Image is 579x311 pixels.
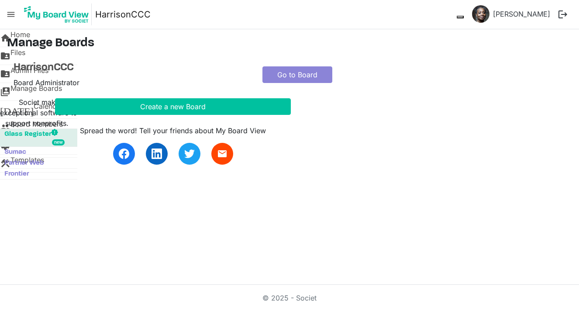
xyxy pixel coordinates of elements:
span: Files [10,47,25,65]
a: HarrisonCCC [14,62,249,74]
img: twitter.svg [184,149,195,159]
span: Home [10,29,30,47]
img: linkedin.svg [152,149,162,159]
img: My Board View Logo [21,3,92,25]
span: menu [3,6,19,23]
a: © 2025 - Societ [262,294,317,302]
h3: Manage Boards [7,36,572,51]
a: [PERSON_NAME] [489,5,554,23]
a: Go to Board [262,66,332,83]
a: HarrisonCCC [95,6,151,23]
span: Board Administrator [14,78,79,87]
img: facebook.svg [119,149,129,159]
button: Create a new Board [55,98,291,115]
span: email [217,149,227,159]
span: Manage Boards [10,83,62,100]
div: Spread the word! Tell your friends about My Board View [55,125,291,136]
a: My Board View Logo [21,3,95,25]
img: o2l9I37sXmp7lyFHeWZvabxQQGq_iVrvTMyppcP1Xv2vbgHENJU8CsBktvnpMyWhSrZdRG8AlcUrKLfs6jWLuA_thumb.png [472,5,489,23]
button: logout [554,5,572,24]
a: email [211,143,233,165]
